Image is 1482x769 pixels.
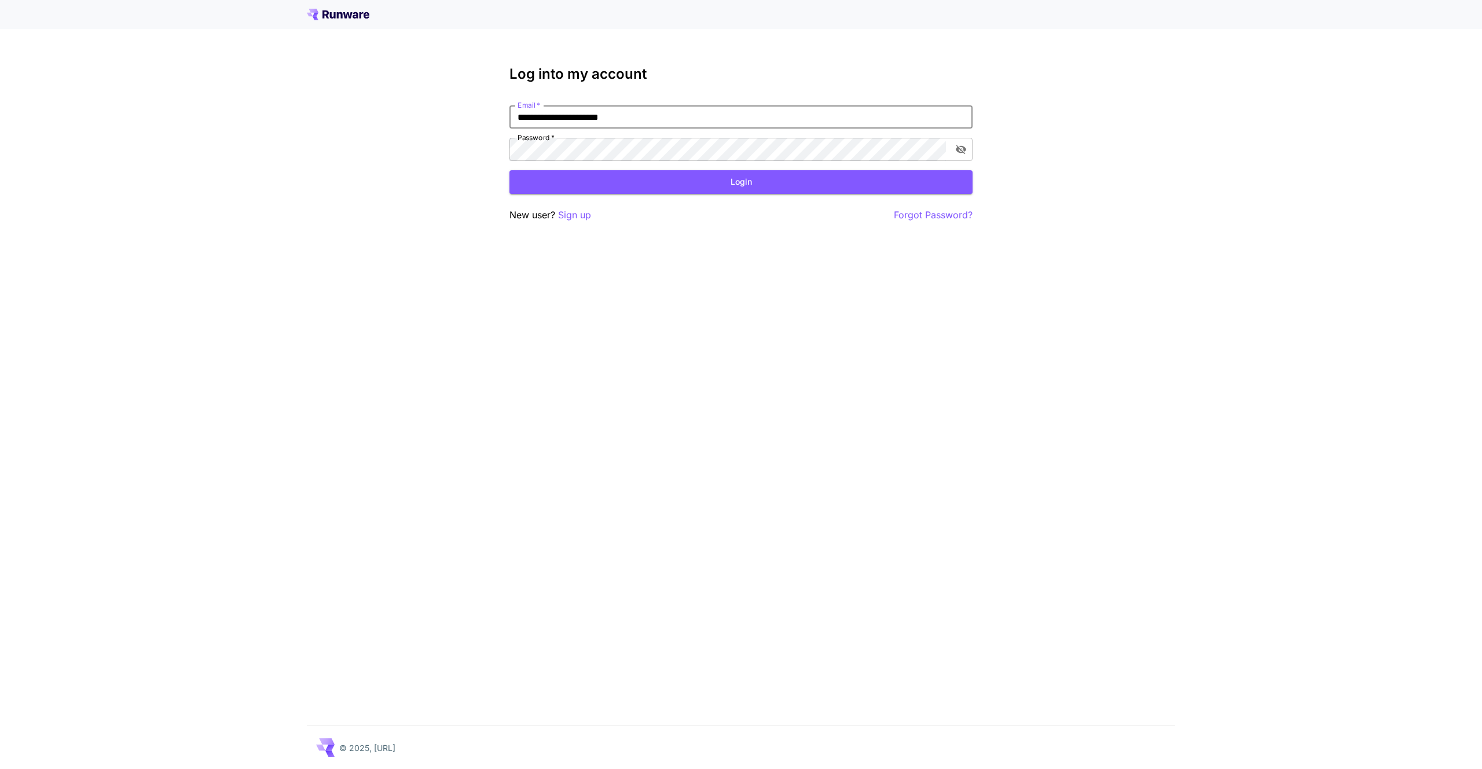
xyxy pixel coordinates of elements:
h3: Log into my account [509,66,973,82]
button: Login [509,170,973,194]
button: Forgot Password? [894,208,973,222]
p: New user? [509,208,591,222]
button: toggle password visibility [951,139,971,160]
p: © 2025, [URL] [339,742,395,754]
button: Sign up [558,208,591,222]
label: Password [518,133,555,142]
label: Email [518,100,540,110]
